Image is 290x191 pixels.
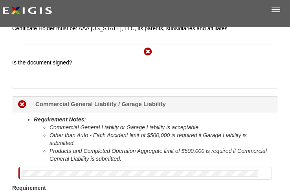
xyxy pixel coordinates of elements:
[18,101,26,109] i: Non-Compliant 50 days (since 08/21/2025)
[34,116,84,123] u: Requirement Notes
[50,147,272,163] li: Products and Completed Operation Aggregate limit of $500,000 is required if Commercial General Li...
[12,59,72,66] span: Is the document signed?
[34,116,272,163] li: :
[50,123,272,131] li: Commercial General Liablity or Garage Liability is acceptable.
[50,131,272,147] li: Other than Auto - Each Accident limit of $500,000 is required if Garage Liability is submitted.
[12,25,228,31] span: Certificate Holder must be: AAA [US_STATE], LLC, its parents, subsidiaries and affiliates
[35,100,166,108] b: Commercial General Liability / Garage Liability
[12,185,46,191] strong: Requirement
[144,48,152,56] i: Non-Compliant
